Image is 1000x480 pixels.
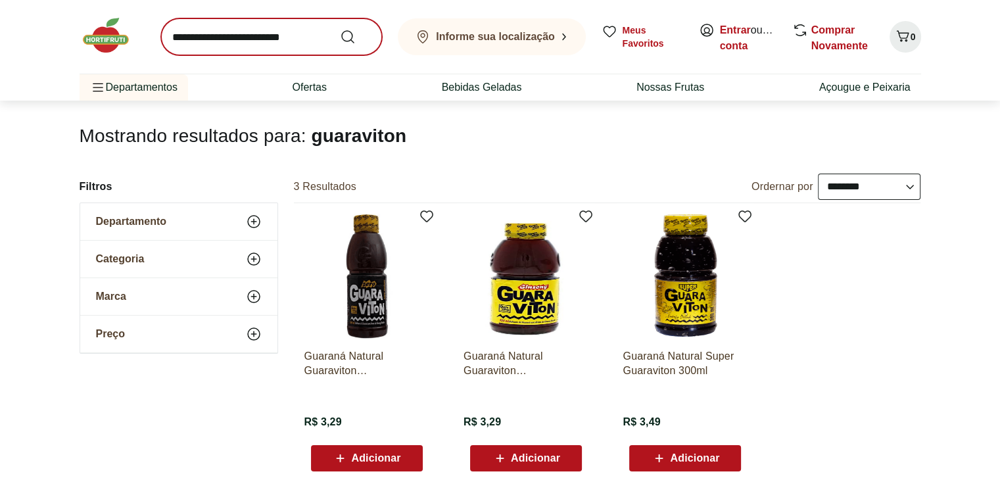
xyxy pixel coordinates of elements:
[80,241,277,277] button: Categoria
[161,18,382,55] input: search
[670,453,719,464] span: Adicionar
[623,415,660,429] span: R$ 3,49
[96,327,125,341] span: Preço
[304,415,342,429] span: R$ 3,29
[464,349,588,378] a: Guaraná Natural Guaraviton [MEDICAL_DATA] 500ml
[311,445,423,471] button: Adicionar
[80,316,277,352] button: Preço
[96,290,126,303] span: Marca
[351,453,400,464] span: Adicionar
[470,445,582,471] button: Adicionar
[90,72,178,103] span: Departamentos
[340,29,371,45] button: Submit Search
[720,22,778,54] span: ou
[294,180,356,194] h2: 3 Resultados
[80,174,278,200] h2: Filtros
[911,32,916,42] span: 0
[623,214,748,339] img: Guaraná Natural Super Guaraviton 300ml
[96,252,145,266] span: Categoria
[464,415,501,429] span: R$ 3,29
[90,72,106,103] button: Menu
[811,24,868,51] a: Comprar Novamente
[80,278,277,315] button: Marca
[292,80,326,95] a: Ofertas
[80,16,145,55] img: Hortifruti
[629,445,741,471] button: Adicionar
[602,24,683,50] a: Meus Favoritos
[720,24,751,36] a: Entrar
[819,80,911,95] a: Açougue e Peixaria
[623,24,683,50] span: Meus Favoritos
[80,203,277,240] button: Departamento
[636,80,704,95] a: Nossas Frutas
[623,349,748,378] a: Guaraná Natural Super Guaraviton 300ml
[304,214,429,339] img: Guaraná Natural Guaraviton Ginseng Zero 500ml
[304,349,429,378] a: Guaraná Natural Guaraviton [MEDICAL_DATA] Zero 500ml
[311,126,406,146] span: guaraviton
[890,21,921,53] button: Carrinho
[751,180,813,194] label: Ordernar por
[442,80,522,95] a: Bebidas Geladas
[96,215,167,228] span: Departamento
[80,126,921,147] h1: Mostrando resultados para:
[436,31,555,42] b: Informe sua localização
[511,453,560,464] span: Adicionar
[464,214,588,339] img: Guaraná Natural Guaraviton Ginseng 500ml
[398,18,586,55] button: Informe sua localização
